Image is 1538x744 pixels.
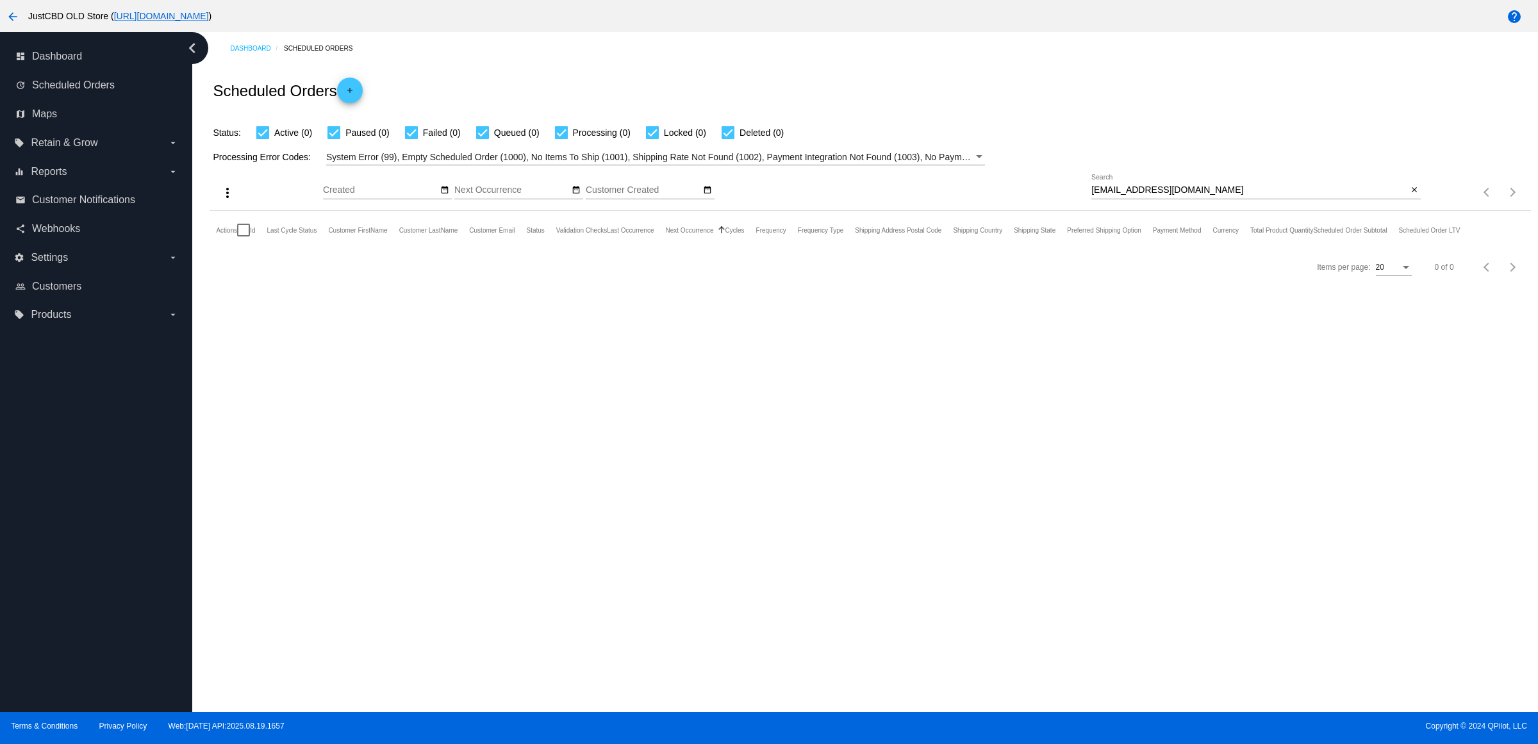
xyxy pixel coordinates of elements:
[1475,179,1500,205] button: Previous page
[114,11,209,21] a: [URL][DOMAIN_NAME]
[323,185,438,195] input: Created
[15,224,26,234] i: share
[168,252,178,263] i: arrow_drop_down
[1407,184,1421,197] button: Clear
[855,226,941,234] button: Change sorting for ShippingPostcode
[1091,185,1407,195] input: Search
[28,11,211,21] span: JustCBD OLD Store ( )
[756,226,786,234] button: Change sorting for Frequency
[230,38,284,58] a: Dashboard
[1410,185,1419,195] mat-icon: close
[14,252,24,263] i: settings
[274,125,312,140] span: Active (0)
[15,46,178,67] a: dashboard Dashboard
[556,211,607,249] mat-header-cell: Validation Checks
[14,310,24,320] i: local_offer
[15,195,26,205] i: email
[345,125,389,140] span: Paused (0)
[1435,263,1454,272] div: 0 of 0
[284,38,364,58] a: Scheduled Orders
[32,79,115,91] span: Scheduled Orders
[168,310,178,320] i: arrow_drop_down
[32,194,135,206] span: Customer Notifications
[32,51,82,62] span: Dashboard
[15,80,26,90] i: update
[494,125,540,140] span: Queued (0)
[798,226,844,234] button: Change sorting for FrequencyType
[607,226,654,234] button: Change sorting for LastOccurrenceUtc
[32,223,80,235] span: Webhooks
[220,185,235,201] mat-icon: more_vert
[572,185,581,195] mat-icon: date_range
[1153,226,1202,234] button: Change sorting for PaymentMethod.Type
[32,108,57,120] span: Maps
[15,190,178,210] a: email Customer Notifications
[1500,179,1526,205] button: Next page
[1399,226,1460,234] button: Change sorting for LifetimeValue
[573,125,631,140] span: Processing (0)
[1500,254,1526,280] button: Next page
[1067,226,1141,234] button: Change sorting for PreferredShippingOption
[664,125,706,140] span: Locked (0)
[31,166,67,178] span: Reports
[1507,9,1522,24] mat-icon: help
[213,128,241,138] span: Status:
[15,75,178,95] a: update Scheduled Orders
[328,226,387,234] button: Change sorting for CustomerFirstName
[15,219,178,239] a: share Webhooks
[666,226,714,234] button: Change sorting for NextOccurrenceUtc
[32,281,81,292] span: Customers
[953,226,1002,234] button: Change sorting for ShippingCountry
[740,125,784,140] span: Deleted (0)
[216,211,237,249] mat-header-cell: Actions
[1212,226,1239,234] button: Change sorting for CurrencyIso
[440,185,449,195] mat-icon: date_range
[31,252,68,263] span: Settings
[168,138,178,148] i: arrow_drop_down
[1376,263,1384,272] span: 20
[399,226,458,234] button: Change sorting for CustomerLastName
[14,167,24,177] i: equalizer
[31,137,97,149] span: Retain & Grow
[342,86,358,101] mat-icon: add
[15,109,26,119] i: map
[169,722,285,731] a: Web:[DATE] API:2025.08.19.1657
[725,226,745,234] button: Change sorting for Cycles
[213,78,362,103] h2: Scheduled Orders
[1475,254,1500,280] button: Previous page
[168,167,178,177] i: arrow_drop_down
[423,125,461,140] span: Failed (0)
[15,276,178,297] a: people_outline Customers
[15,104,178,124] a: map Maps
[11,722,78,731] a: Terms & Conditions
[703,185,712,195] mat-icon: date_range
[31,309,71,320] span: Products
[182,38,203,58] i: chevron_left
[5,9,21,24] mat-icon: arrow_back
[250,226,255,234] button: Change sorting for Id
[99,722,147,731] a: Privacy Policy
[14,138,24,148] i: local_offer
[1376,263,1412,272] mat-select: Items per page:
[267,226,317,234] button: Change sorting for LastProcessingCycleId
[1250,211,1313,249] mat-header-cell: Total Product Quantity
[469,226,515,234] button: Change sorting for CustomerEmail
[15,51,26,62] i: dashboard
[213,152,311,162] span: Processing Error Codes:
[454,185,570,195] input: Next Occurrence
[15,281,26,292] i: people_outline
[586,185,701,195] input: Customer Created
[1313,226,1387,234] button: Change sorting for Subtotal
[780,722,1527,731] span: Copyright © 2024 QPilot, LLC
[1317,263,1370,272] div: Items per page:
[326,149,985,165] mat-select: Filter by Processing Error Codes
[1014,226,1055,234] button: Change sorting for ShippingState
[526,226,544,234] button: Change sorting for Status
